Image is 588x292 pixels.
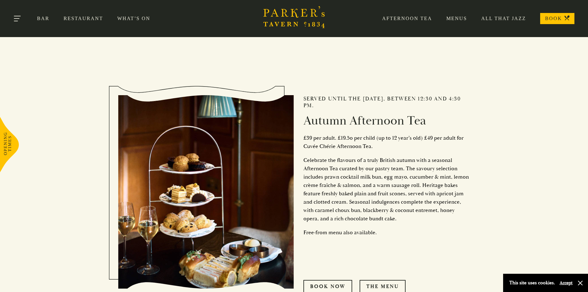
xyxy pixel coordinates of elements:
[509,278,555,287] p: This site uses cookies.
[303,228,470,237] p: Free-from menu also available.
[303,156,470,223] p: Celebrate the flavours of a truly British autumn with a seasonal Afternoon Tea curated by our pas...
[577,280,583,286] button: Close and accept
[303,113,470,128] h2: Autumn Afternoon Tea
[560,280,573,286] button: Accept
[303,134,470,150] p: £39 per adult. £19.5o per child (up to 12 year’s old) £49 per adult for Cuvée Chérie Afternoon Tea.
[303,95,470,109] h2: Served until the [DATE], between 12:30 and 4:30 pm.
